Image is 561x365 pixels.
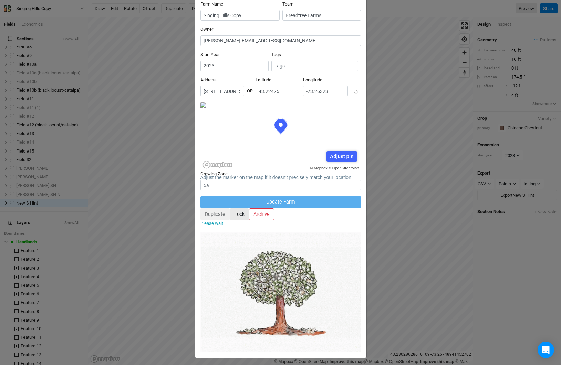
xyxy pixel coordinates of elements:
label: Farm Name [200,1,223,7]
label: Team [282,1,293,7]
div: OR [247,82,253,94]
input: 5a [200,180,361,190]
button: Copy [351,86,361,97]
label: Start Year [200,52,220,58]
input: Project/Farm Name [200,10,280,21]
input: Latitude [256,86,300,96]
img: Loading gif [200,232,361,352]
label: Address [200,77,217,83]
label: Longitude [303,77,322,83]
a: Mapbox logo [202,161,233,169]
label: Tags [271,52,281,58]
label: Latitude [256,77,271,83]
p: Please wait... [200,220,361,227]
button: Lock [230,208,249,220]
button: Update Farm [200,196,361,208]
div: Open Intercom Messenger [538,342,554,358]
div: Adjust pin [326,151,357,162]
label: Growing Zone [200,171,228,177]
a: © OpenStreetMap [329,166,359,170]
button: Archive [249,208,274,220]
input: Address (123 James St...) [200,86,244,96]
label: Owner [200,26,213,32]
input: Breadtree Farms [282,10,361,21]
a: © Mapbox [310,166,327,170]
button: Duplicate [200,208,230,220]
input: Tags... [274,62,355,70]
input: Longitude [303,86,348,96]
input: russell@breadtreefarms.com [200,35,361,46]
input: Start Year [200,61,269,71]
